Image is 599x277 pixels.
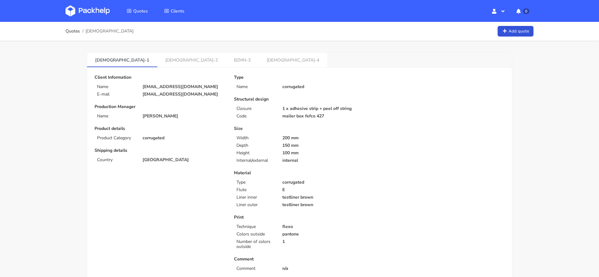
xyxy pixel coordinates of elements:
p: E-mail [97,92,135,97]
p: testliner brown [282,195,365,200]
a: Quotes [119,5,155,17]
a: Add quote [498,26,533,37]
nav: breadcrumb [66,25,134,37]
p: Comment [236,266,275,271]
p: corrugated [282,84,365,89]
p: Number of colors outside [236,239,275,249]
a: Clients [157,5,192,17]
p: Closure [236,106,275,111]
p: 1 x adhesive strip + peel off string [282,106,365,111]
p: E [282,187,365,192]
p: [GEOGRAPHIC_DATA] [143,157,225,162]
p: testliner brown [282,202,365,207]
span: Quotes [133,8,148,14]
p: Material [234,171,365,176]
a: [DEMOGRAPHIC_DATA]-1 [87,53,157,67]
p: Name [97,114,135,119]
p: Height [236,151,275,156]
p: internal [282,158,365,163]
button: 0 [511,5,533,17]
p: [EMAIL_ADDRESS][DOMAIN_NAME] [143,92,225,97]
p: Type [236,180,275,185]
p: flexo [282,224,365,229]
img: Dashboard [66,5,110,17]
p: [PERSON_NAME] [143,114,225,119]
a: Quotes [66,29,80,34]
p: Structural design [234,97,365,102]
p: Product details [95,126,225,131]
p: Name [97,84,135,89]
p: Size [234,126,365,131]
p: corrugated [282,180,365,185]
p: 150 mm [282,143,365,148]
p: Liner outer [236,202,275,207]
span: Clients [171,8,184,14]
p: Print [234,215,365,220]
p: Flute [236,187,275,192]
p: Production Manager [95,104,225,109]
p: n/a [282,266,365,271]
p: 1 [282,239,365,244]
a: BZMN-3 [226,53,259,67]
a: [DEMOGRAPHIC_DATA]-2 [157,53,226,67]
p: Technique [236,224,275,229]
p: 100 mm [282,151,365,156]
span: 0 [523,8,529,14]
p: Name [236,84,275,89]
p: Product Category [97,136,135,141]
p: mailer box fefco 427 [282,114,365,119]
p: 200 mm [282,136,365,141]
p: corrugated [143,136,225,141]
p: [EMAIL_ADDRESS][DOMAIN_NAME] [143,84,225,89]
p: Depth [236,143,275,148]
p: Comment [234,257,365,262]
p: Client Information [95,75,225,80]
p: pantone [282,232,365,237]
p: Colors outside [236,232,275,237]
p: Internal/external [236,158,275,163]
span: [DEMOGRAPHIC_DATA] [85,29,134,34]
p: Width [236,136,275,141]
p: Liner inner [236,195,275,200]
p: Country [97,157,135,162]
p: Shipping details [95,148,225,153]
p: Code [236,114,275,119]
p: Type [234,75,365,80]
a: [DEMOGRAPHIC_DATA]-4 [259,53,327,67]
